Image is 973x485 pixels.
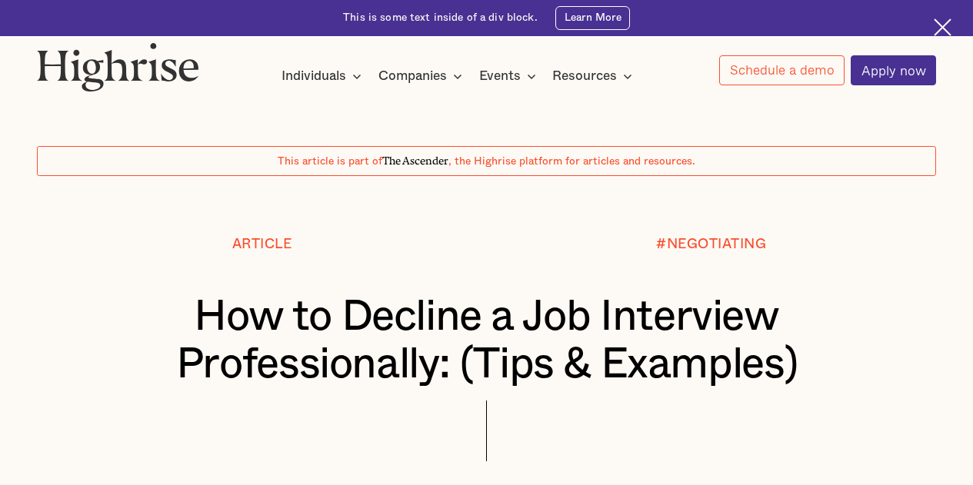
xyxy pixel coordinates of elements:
a: Learn More [555,6,630,30]
div: Individuals [282,67,366,85]
div: Events [479,67,541,85]
div: This is some text inside of a div block. [343,11,538,25]
span: This article is part of [278,156,382,167]
span: The Ascender [382,152,448,165]
a: Apply now [851,55,936,85]
span: , the Highrise platform for articles and resources. [448,156,695,167]
div: Article [232,237,292,252]
div: Companies [378,67,467,85]
a: Schedule a demo [719,55,845,85]
div: Events [479,67,521,85]
div: Individuals [282,67,346,85]
img: Cross icon [934,18,951,36]
img: Highrise logo [37,42,199,91]
div: Resources [552,67,637,85]
h1: How to Decline a Job Interview Professionally: (Tips & Examples) [75,294,898,389]
div: #NEGOTIATING [656,237,766,252]
div: Resources [552,67,617,85]
div: Companies [378,67,447,85]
